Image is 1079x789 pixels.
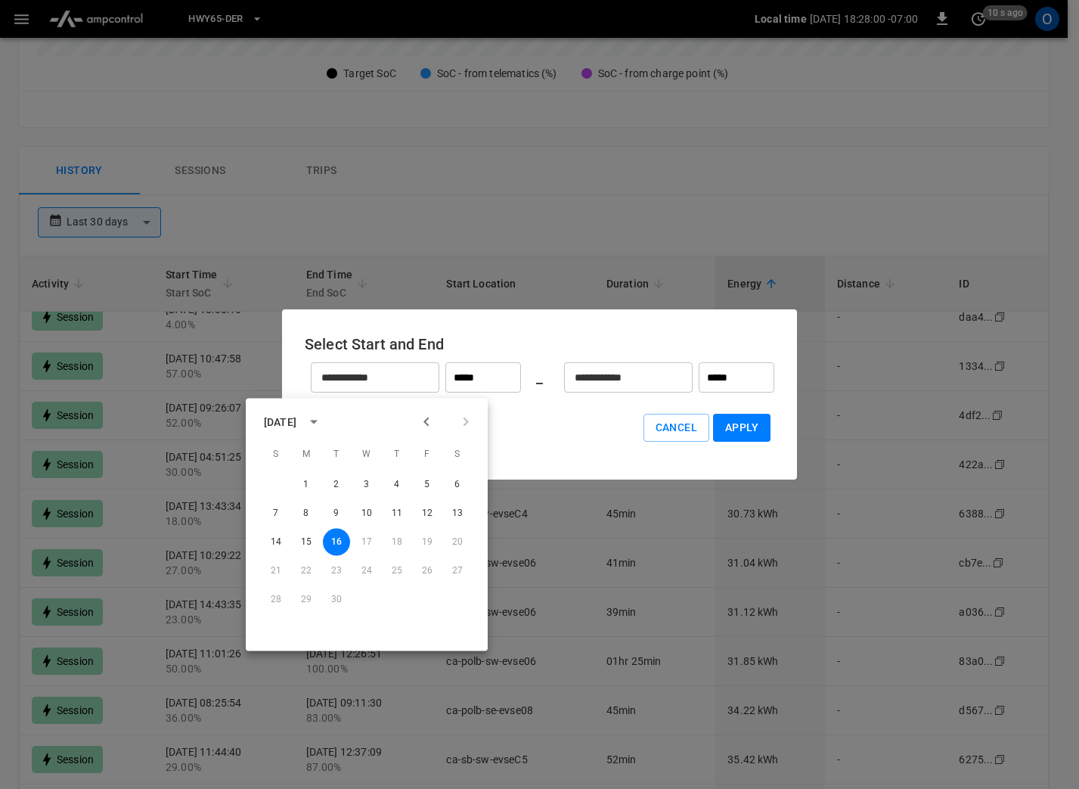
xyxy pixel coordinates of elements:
[293,471,320,499] button: 1
[264,414,296,430] div: [DATE]
[414,500,441,527] button: 12
[444,440,471,470] span: Saturday
[262,529,290,556] button: 14
[414,440,441,470] span: Friday
[383,440,411,470] span: Thursday
[444,471,471,499] button: 6
[353,500,380,527] button: 10
[262,500,290,527] button: 7
[414,409,439,435] button: Previous month
[305,332,774,356] h6: Select Start and End
[323,529,350,556] button: 16
[643,414,709,442] button: Cancel
[323,440,350,470] span: Tuesday
[353,440,380,470] span: Wednesday
[383,471,411,499] button: 4
[323,500,350,527] button: 9
[293,529,320,556] button: 15
[301,409,327,435] button: calendar view is open, switch to year view
[323,471,350,499] button: 2
[414,471,441,499] button: 5
[353,471,380,499] button: 3
[293,440,320,470] span: Monday
[293,500,320,527] button: 8
[444,500,471,527] button: 13
[262,440,290,470] span: Sunday
[713,414,770,442] button: Apply
[383,500,411,527] button: 11
[536,365,543,390] h6: _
